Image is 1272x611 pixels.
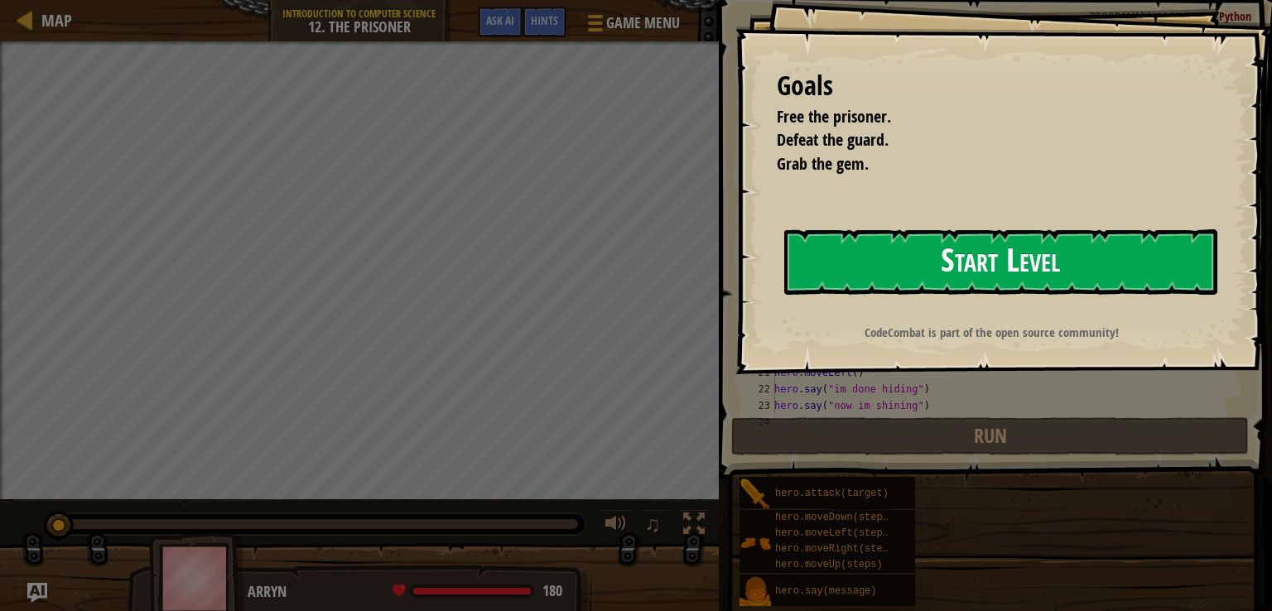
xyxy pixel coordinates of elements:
div: 22 [742,381,775,397]
span: hero.moveDown(steps) [775,512,894,523]
button: Start Level [784,229,1217,295]
span: Game Menu [606,12,680,34]
li: Defeat the guard. [756,128,1210,152]
div: Arryn [248,581,575,603]
span: hero.attack(target) [775,488,889,499]
button: Game Menu [575,7,690,46]
span: hero.say(message) [775,585,876,597]
li: Free the prisoner. [756,105,1210,129]
div: Goals [777,67,1214,105]
img: portrait.png [740,576,771,608]
button: Adjust volume [600,509,633,543]
button: Ask AI [478,7,523,37]
span: Free the prisoner. [777,105,891,127]
span: Ask AI [486,12,514,28]
span: hero.moveRight(steps) [775,543,900,555]
div: health: 180 / 180 [393,584,562,599]
span: 180 [542,580,562,601]
span: Map [41,9,72,31]
span: Grab the gem. [777,152,869,175]
button: Run [731,417,1249,455]
span: ♫ [644,512,661,536]
div: 24 [742,414,775,431]
span: hero.moveUp(steps) [775,559,883,570]
button: Ask AI [27,583,47,603]
button: Toggle fullscreen [677,509,711,543]
img: portrait.png [740,527,771,559]
strong: CodeCombat is part of the open source community! [865,324,1119,341]
div: 23 [742,397,775,414]
img: portrait.png [740,479,771,510]
a: Map [33,9,72,31]
span: Hints [531,12,558,28]
span: Defeat the guard. [777,128,889,151]
li: Grab the gem. [756,152,1210,176]
span: hero.moveLeft(steps) [775,527,894,539]
button: ♫ [641,509,669,543]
